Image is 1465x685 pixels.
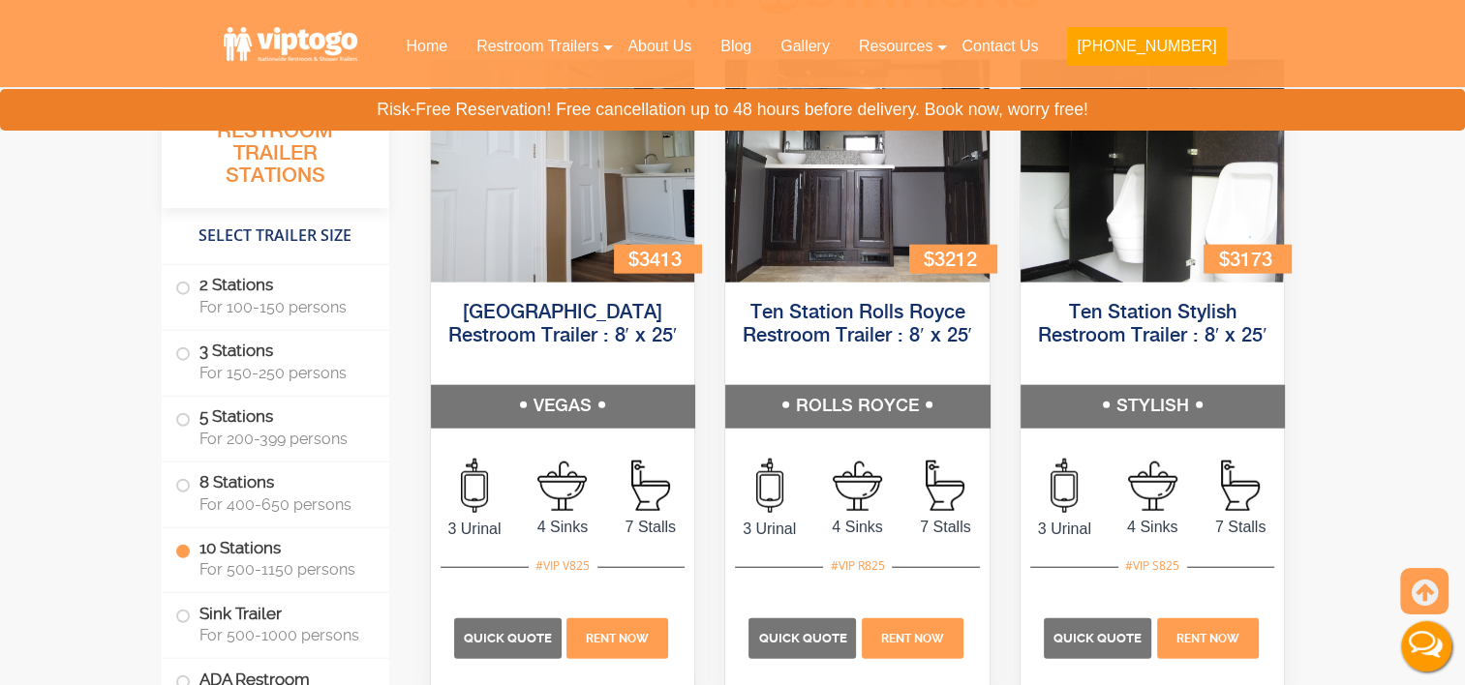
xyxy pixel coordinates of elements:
label: 8 Stations [175,462,376,522]
div: $3212 [909,245,996,273]
span: 7 Stalls [901,516,990,539]
a: Resources [844,25,947,68]
span: 4 Sinks [1109,516,1197,539]
img: A front view of trailer booth with ten restrooms, and two doors with male and female sign on them [1021,60,1285,283]
img: an icon of sink [1128,462,1177,511]
span: Rent Now [1176,632,1239,645]
label: 3 Stations [175,331,376,391]
button: Live Chat [1388,608,1465,685]
img: A front view of trailer booth with ten restrooms, and two doors with male and female sign on them [431,60,695,283]
span: For 200-399 persons [199,430,366,448]
a: Quick Quote [1044,630,1154,646]
img: an icon of Stall [926,461,964,511]
label: 10 Stations [175,528,376,588]
span: 4 Sinks [518,516,606,539]
img: an icon of Stall [1221,461,1260,511]
a: Ten Station Stylish Restroom Trailer : 8′ x 25′ [1038,303,1267,346]
a: Quick Quote [748,630,859,646]
span: For 500-1000 persons [199,626,366,644]
h5: VEGAS [431,385,695,428]
label: Sink Trailer [175,593,376,653]
button: [PHONE_NUMBER] [1067,27,1226,66]
span: Rent Now [881,632,944,645]
a: [GEOGRAPHIC_DATA] Restroom Trailer : 8′ x 25′ [447,303,677,346]
div: #VIP R825 [823,553,891,579]
img: an icon of urinal [1051,459,1078,513]
h3: All Portable Restroom Trailer Stations [162,92,389,208]
a: [PHONE_NUMBER] [1053,25,1240,77]
span: 7 Stalls [606,516,694,539]
span: Quick Quote [758,631,846,645]
a: Rent Now [1154,630,1261,646]
div: $3413 [614,245,701,273]
span: Quick Quote [1053,631,1142,645]
a: Blog [706,25,766,68]
span: 3 Urinal [1021,518,1109,541]
span: For 400-650 persons [199,495,366,514]
a: Home [391,25,462,68]
span: 7 Stalls [1197,516,1285,539]
a: Ten Station Rolls Royce Restroom Trailer : 8′ x 25′ [743,303,972,346]
a: Gallery [766,25,844,68]
img: an icon of urinal [461,459,488,513]
span: 4 Sinks [813,516,901,539]
span: Quick Quote [464,631,552,645]
a: About Us [613,25,706,68]
label: 5 Stations [175,397,376,457]
span: Rent Now [586,632,649,645]
h5: STYLISH [1021,385,1285,428]
img: an icon of urinal [756,459,783,513]
a: Quick Quote [454,630,565,646]
div: #VIP V825 [529,553,596,579]
a: Rent Now [859,630,965,646]
span: 3 Urinal [725,518,813,541]
span: For 500-1150 persons [199,560,366,579]
a: Contact Us [947,25,1053,68]
div: #VIP S825 [1118,553,1186,579]
img: an icon of sink [537,462,587,511]
span: 3 Urinal [431,518,519,541]
img: an icon of Stall [631,461,670,511]
a: Rent Now [565,630,671,646]
div: $3173 [1204,245,1291,273]
h5: ROLLS ROYCE [725,385,990,428]
h4: Select Trailer Size [162,218,389,254]
span: For 150-250 persons [199,364,366,382]
img: an icon of sink [833,462,882,511]
img: A front view of trailer booth with ten restrooms, and two doors with male and female sign on them [725,60,990,283]
span: For 100-150 persons [199,298,366,316]
label: 2 Stations [175,265,376,325]
a: Restroom Trailers [462,25,613,68]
